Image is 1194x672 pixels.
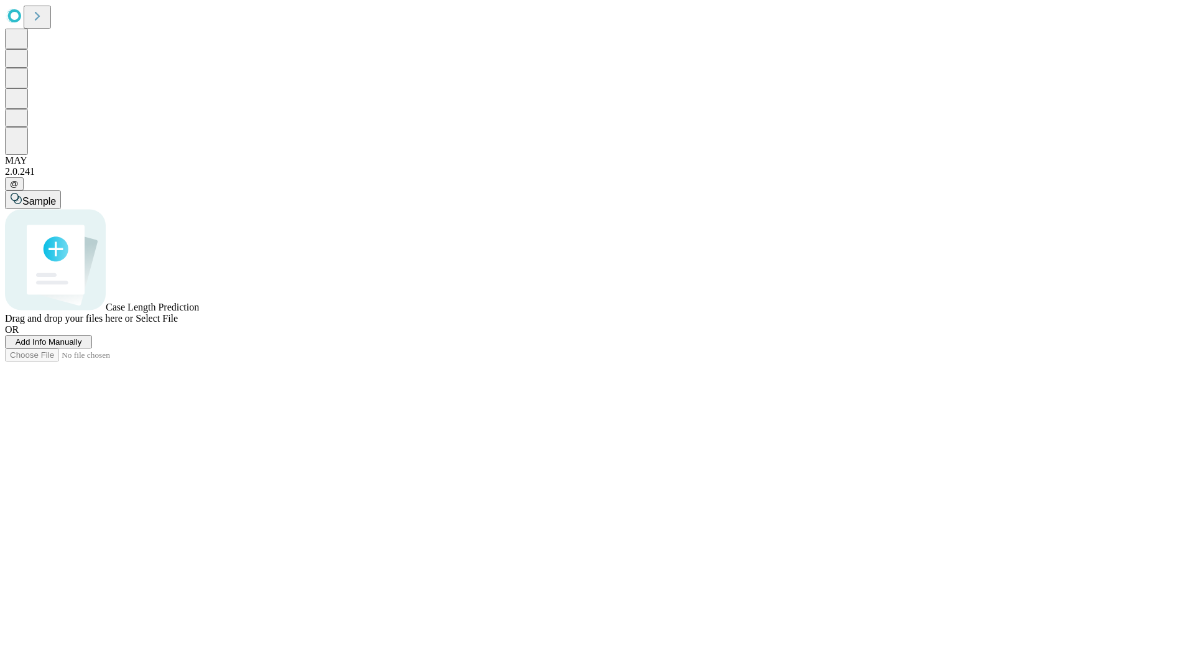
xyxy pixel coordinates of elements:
button: Sample [5,190,61,209]
span: OR [5,324,19,335]
div: 2.0.241 [5,166,1189,177]
span: Case Length Prediction [106,302,199,312]
button: @ [5,177,24,190]
button: Add Info Manually [5,335,92,348]
span: Add Info Manually [16,337,82,347]
span: Sample [22,196,56,207]
span: Select File [136,313,178,324]
span: @ [10,179,19,189]
span: Drag and drop your files here or [5,313,133,324]
div: MAY [5,155,1189,166]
